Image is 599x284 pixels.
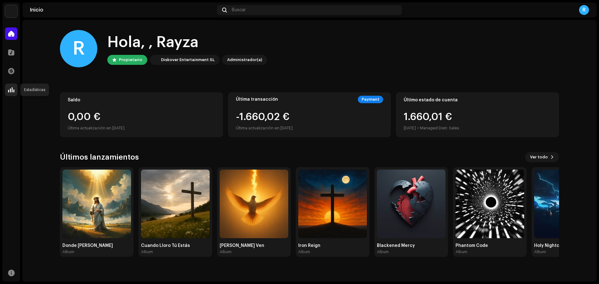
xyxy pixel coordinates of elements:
[232,7,246,12] span: Buscar
[298,170,367,238] img: 7b72c52a-79f4-41c9-adbd-b8c19a83b1af
[298,243,367,248] div: Iron Reign
[396,92,559,137] re-o-card-value: Último estado de cuenta
[141,170,210,238] img: c7dd3060-84fa-4850-94f4-06d5797480fa
[236,124,293,132] div: Última actualización en [DATE]
[404,98,551,103] div: Último estado de cuenta
[377,170,446,238] img: 70a6aa12-753e-40aa-94b7-ebf0a45a30a0
[530,151,548,163] span: Ver todo
[377,243,446,248] div: Blackened Mercy
[107,32,267,52] div: Hola, , Rayza
[220,243,288,248] div: [PERSON_NAME] Ven
[417,124,419,132] div: •
[60,152,139,162] h3: Últimos lanzamientos
[534,249,546,254] div: Album
[151,56,158,64] img: 297a105e-aa6c-4183-9ff4-27133c00f2e2
[236,97,278,102] div: Última transacción
[60,92,223,137] re-o-card-value: Saldo
[141,249,153,254] div: Album
[455,249,467,254] div: Album
[62,249,74,254] div: Album
[68,124,215,132] div: Última actualización en [DATE]
[227,56,262,64] div: Administrador(a)
[161,56,215,64] div: Diskover Entertainment SL
[30,7,215,12] div: Inicio
[455,243,524,248] div: Phantom Code
[420,124,459,132] div: Managed Distr. Sales
[141,243,210,248] div: Cuando Lloro Tú Estás
[298,249,310,254] div: Album
[220,249,231,254] div: Album
[525,152,559,162] button: Ver todo
[68,98,215,103] div: Saldo
[455,170,524,238] img: 7ef699ad-879e-4e98-8a71-e0b341bf5e32
[579,5,589,15] div: R
[119,56,142,64] div: Propietario
[377,249,389,254] div: Album
[62,243,131,248] div: Donde [PERSON_NAME]
[62,170,131,238] img: f58fd140-88f5-4487-b477-e0435a58b262
[404,124,416,132] div: [DATE]
[358,96,383,103] div: Payment
[60,30,97,67] div: R
[220,170,288,238] img: 8f9a9c7d-9425-427a-9b4c-f1cc82ed0b4e
[5,5,17,17] img: 297a105e-aa6c-4183-9ff4-27133c00f2e2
